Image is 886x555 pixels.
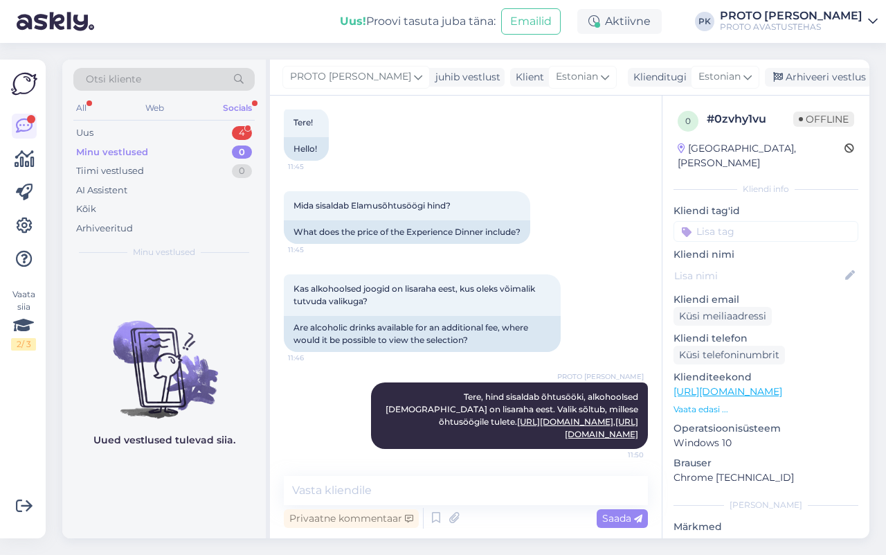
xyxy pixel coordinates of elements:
[673,247,858,262] p: Kliendi nimi
[510,70,544,85] div: Klient
[133,246,195,258] span: Minu vestlused
[673,499,858,511] div: [PERSON_NAME]
[628,70,687,85] div: Klienditugi
[293,283,537,306] span: Kas alkohoolsed joogid on lisaraha eest, kus oleks võimalik tutvuda valikuga?
[284,137,329,161] div: Hello!
[340,15,366,28] b: Uus!
[220,99,255,117] div: Socials
[602,512,642,525] span: Saada
[232,164,252,178] div: 0
[720,10,878,33] a: PROTO [PERSON_NAME]PROTO AVASTUSTEHAS
[673,221,858,242] input: Lisa tag
[284,220,530,244] div: What does the price of the Experience Dinner include?
[290,69,411,85] span: PROTO [PERSON_NAME]
[288,353,340,363] span: 11:46
[673,204,858,218] p: Kliendi tag'id
[698,69,741,85] span: Estonian
[673,436,858,450] p: Windows 10
[695,12,714,31] div: PK
[11,338,36,351] div: 2 / 3
[673,403,858,416] p: Vaata edasi ...
[707,111,793,127] div: # 0zvhy1vu
[232,146,252,159] div: 0
[685,116,691,126] span: 0
[293,117,313,127] span: Tere!
[76,184,127,197] div: AI Assistent
[284,509,419,528] div: Privaatne kommentaar
[592,450,644,460] span: 11:50
[386,391,640,439] span: Tere, hind sisaldab õhtusööki, alkohoolsed [DEMOGRAPHIC_DATA] on lisaraha eest. Valik sõltub, mil...
[288,245,340,255] span: 11:45
[293,200,451,211] span: Mida sisaldab Elamusõhtusöögi hind?
[93,433,235,448] p: Uued vestlused tulevad siia.
[673,331,858,346] p: Kliendi telefon
[793,112,854,127] span: Offline
[673,385,782,398] a: [URL][DOMAIN_NAME]
[557,371,644,382] span: PROTO [PERSON_NAME]
[86,72,141,87] span: Otsi kliente
[76,126,93,140] div: Uus
[517,416,613,427] a: [URL][DOMAIN_NAME]
[11,288,36,351] div: Vaata siia
[673,346,785,364] div: Küsi telefoninumbrit
[673,520,858,534] p: Märkmed
[673,421,858,436] p: Operatsioonisüsteem
[673,456,858,470] p: Brauser
[501,8,561,35] button: Emailid
[673,470,858,485] p: Chrome [TECHNICAL_ID]
[76,222,133,236] div: Arhiveeritud
[678,141,844,170] div: [GEOGRAPHIC_DATA], [PERSON_NAME]
[577,9,662,34] div: Aktiivne
[62,296,266,421] img: No chats
[76,164,144,178] div: Tiimi vestlused
[76,202,96,216] div: Kõik
[674,268,842,283] input: Lisa nimi
[340,13,496,30] div: Proovi tasuta juba täna:
[556,69,598,85] span: Estonian
[673,307,772,326] div: Küsi meiliaadressi
[288,161,340,172] span: 11:45
[284,316,561,352] div: Are alcoholic drinks available for an additional fee, where would it be possible to view the sele...
[76,146,148,159] div: Minu vestlused
[11,71,37,97] img: Askly Logo
[232,126,252,140] div: 4
[430,70,500,85] div: juhib vestlust
[720,10,862,21] div: PROTO [PERSON_NAME]
[765,68,871,87] div: Arhiveeri vestlus
[673,183,858,195] div: Kliendi info
[143,99,167,117] div: Web
[720,21,862,33] div: PROTO AVASTUSTEHAS
[73,99,89,117] div: All
[673,370,858,385] p: Klienditeekond
[673,292,858,307] p: Kliendi email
